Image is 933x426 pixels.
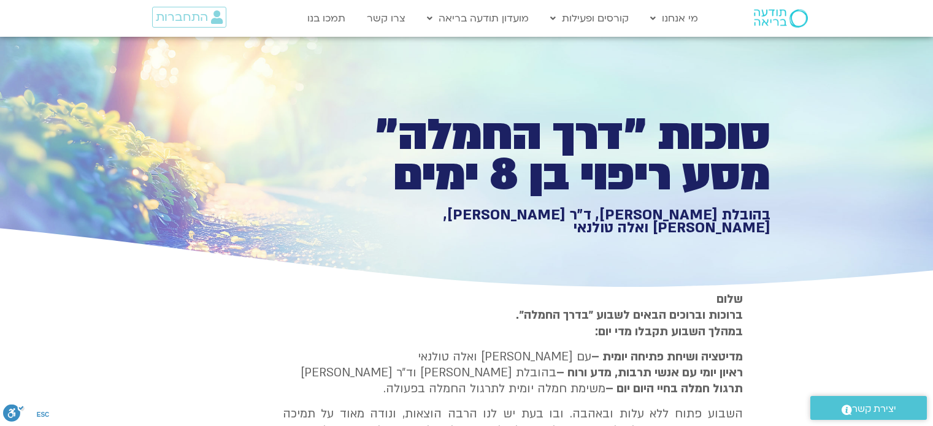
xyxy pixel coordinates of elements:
a: מי אנחנו [644,7,704,30]
h1: סוכות ״דרך החמלה״ מסע ריפוי בן 8 ימים [345,115,770,196]
a: קורסים ופעילות [544,7,635,30]
strong: ברוכות וברוכים הבאים לשבוע ״בדרך החמלה״. במהלך השבוע תקבלו מדי יום: [516,307,743,339]
a: צרו קשר [361,7,412,30]
a: מועדון תודעה בריאה [421,7,535,30]
a: תמכו בנו [301,7,351,30]
a: יצירת קשר [810,396,927,420]
b: תרגול חמלה בחיי היום יום – [605,381,743,397]
strong: מדיטציה ושיחת פתיחה יומית – [591,349,743,365]
span: התחברות [156,10,208,24]
a: התחברות [152,7,226,28]
b: ראיון יומי עם אנשי תרבות, מדע ורוח – [556,365,743,381]
img: תודעה בריאה [754,9,808,28]
strong: שלום [716,291,743,307]
span: יצירת קשר [852,401,896,417]
h1: בהובלת [PERSON_NAME], ד״ר [PERSON_NAME], [PERSON_NAME] ואלה טולנאי [345,208,770,235]
p: עם [PERSON_NAME] ואלה טולנאי בהובלת [PERSON_NAME] וד״ר [PERSON_NAME] משימת חמלה יומית לתרגול החמל... [283,349,743,397]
